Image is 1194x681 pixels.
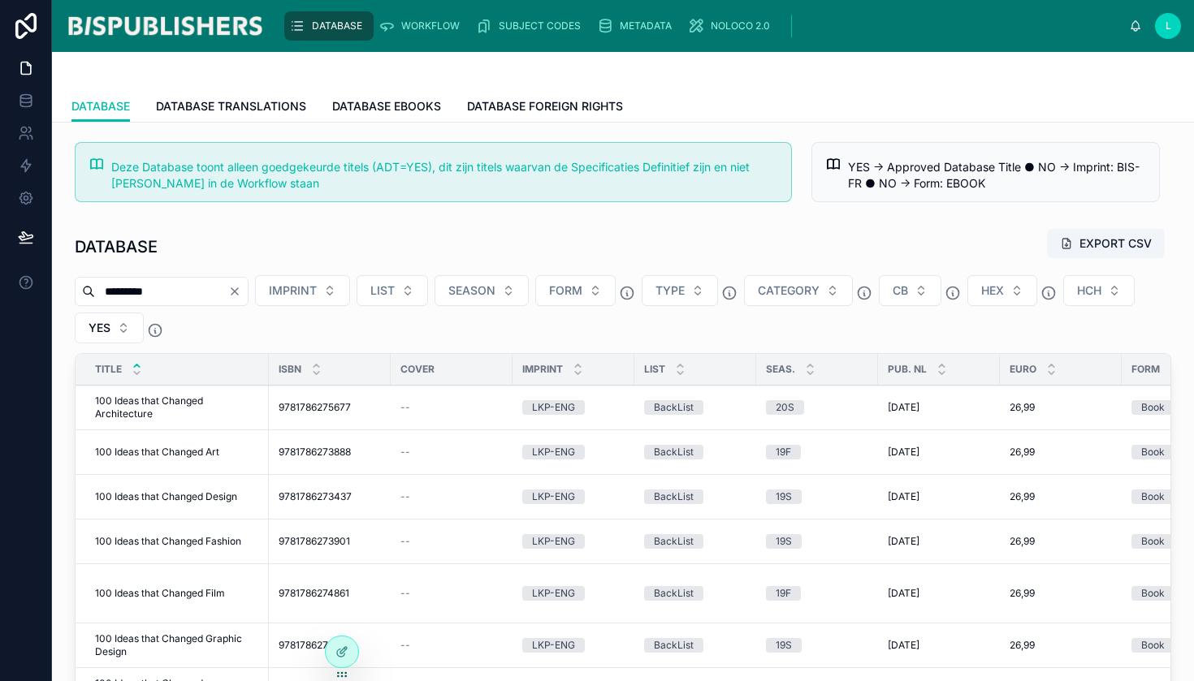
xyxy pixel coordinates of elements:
[522,445,625,459] a: LKP-ENG
[644,363,665,376] span: LIST
[279,535,350,548] span: 9781786273901
[644,489,746,504] a: BackList
[654,586,694,601] div: BackList
[279,446,381,459] a: 9781786273888
[357,275,428,306] button: Select Button
[279,490,381,503] a: 9781786273437
[156,92,306,124] a: DATABASE TRANSLATIONS
[400,401,410,414] span: --
[549,282,582,299] span: FORM
[1141,400,1165,415] div: Book
[400,535,503,548] a: --
[888,401,990,414] a: [DATE]
[981,282,1004,299] span: HEX
[269,282,317,299] span: IMPRINT
[683,11,781,41] a: NOLOCO 2.0
[401,19,460,32] span: WORKFLOW
[776,489,792,504] div: 19S
[95,535,259,548] a: 100 Ideas that Changed Fashion
[400,490,410,503] span: --
[75,312,144,343] button: Select Button
[1010,446,1035,459] span: 26,99
[1010,446,1112,459] a: 26,99
[471,11,592,41] a: SUBJECT CODES
[1047,229,1165,258] button: EXPORT CSV
[400,587,410,600] span: --
[228,285,248,298] button: Clear
[1077,282,1101,299] span: HCH
[467,98,623,114] span: DATABASE FOREIGN RIGHTS
[400,446,410,459] span: --
[1063,275,1135,306] button: Select Button
[642,275,718,306] button: Select Button
[279,639,351,652] span: 9781786273895
[1010,535,1112,548] a: 26,99
[400,446,503,459] a: --
[1010,490,1112,503] a: 26,99
[448,282,495,299] span: SEASON
[95,363,122,376] span: TITLE
[332,92,441,124] a: DATABASE EBOOKS
[278,8,1129,44] div: scrollable content
[400,363,435,376] span: COVER
[848,160,1140,190] span: YES → Approved Database Title ● NO → Imprint: BIS-FR ● NO → Form: EBOOK
[279,639,381,652] a: 9781786273895
[1010,639,1112,652] a: 26,99
[95,394,259,420] a: 100 Ideas that Changed Architecture
[654,489,694,504] div: BackList
[279,587,349,600] span: 9781786274861
[279,401,351,414] span: 9781786275677
[89,320,110,336] span: YES
[95,490,259,503] a: 100 Ideas that Changed Design
[766,363,795,376] span: SEAS.
[888,587,990,600] a: [DATE]
[776,534,792,549] div: 19S
[95,587,259,600] a: 100 Ideas that Changed Film
[279,446,351,459] span: 9781786273888
[888,535,919,548] span: [DATE]
[400,639,503,652] a: --
[400,401,503,414] a: --
[776,638,792,653] div: 19S
[532,445,575,459] div: LKP-ENG
[888,639,919,652] span: [DATE]
[1141,638,1165,653] div: Book
[75,235,158,258] h1: DATABASE
[1131,363,1160,376] span: FORM
[766,534,868,549] a: 19S
[370,282,395,299] span: LIST
[776,586,791,601] div: 19F
[95,446,259,459] a: 100 Ideas that Changed Art
[1141,445,1165,459] div: Book
[644,586,746,601] a: BackList
[374,11,471,41] a: WORKFLOW
[766,400,868,415] a: 20S
[1141,586,1165,601] div: Book
[435,275,529,306] button: Select Button
[758,282,820,299] span: CATEGORY
[284,11,374,41] a: DATABASE
[71,92,130,123] a: DATABASE
[592,11,683,41] a: METADATA
[95,490,237,503] span: 100 Ideas that Changed Design
[71,98,130,114] span: DATABASE
[522,363,563,376] span: IMPRINT
[888,490,990,503] a: [DATE]
[532,586,575,601] div: LKP-ENG
[499,19,581,32] span: SUBJECT CODES
[893,282,908,299] span: CB
[95,535,241,548] span: 100 Ideas that Changed Fashion
[1141,489,1165,504] div: Book
[522,638,625,653] a: LKP-ENG
[400,639,410,652] span: --
[522,400,625,415] a: LKP-ENG
[766,489,868,504] a: 19S
[400,490,503,503] a: --
[1010,587,1035,600] span: 26,99
[332,98,441,114] span: DATABASE EBOOKS
[766,586,868,601] a: 19F
[111,160,750,190] span: Deze Database toont alleen goedgekeurde titels (ADT=YES), dit zijn titels waarvan de Specificatie...
[1010,639,1035,652] span: 26,99
[1010,535,1035,548] span: 26,99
